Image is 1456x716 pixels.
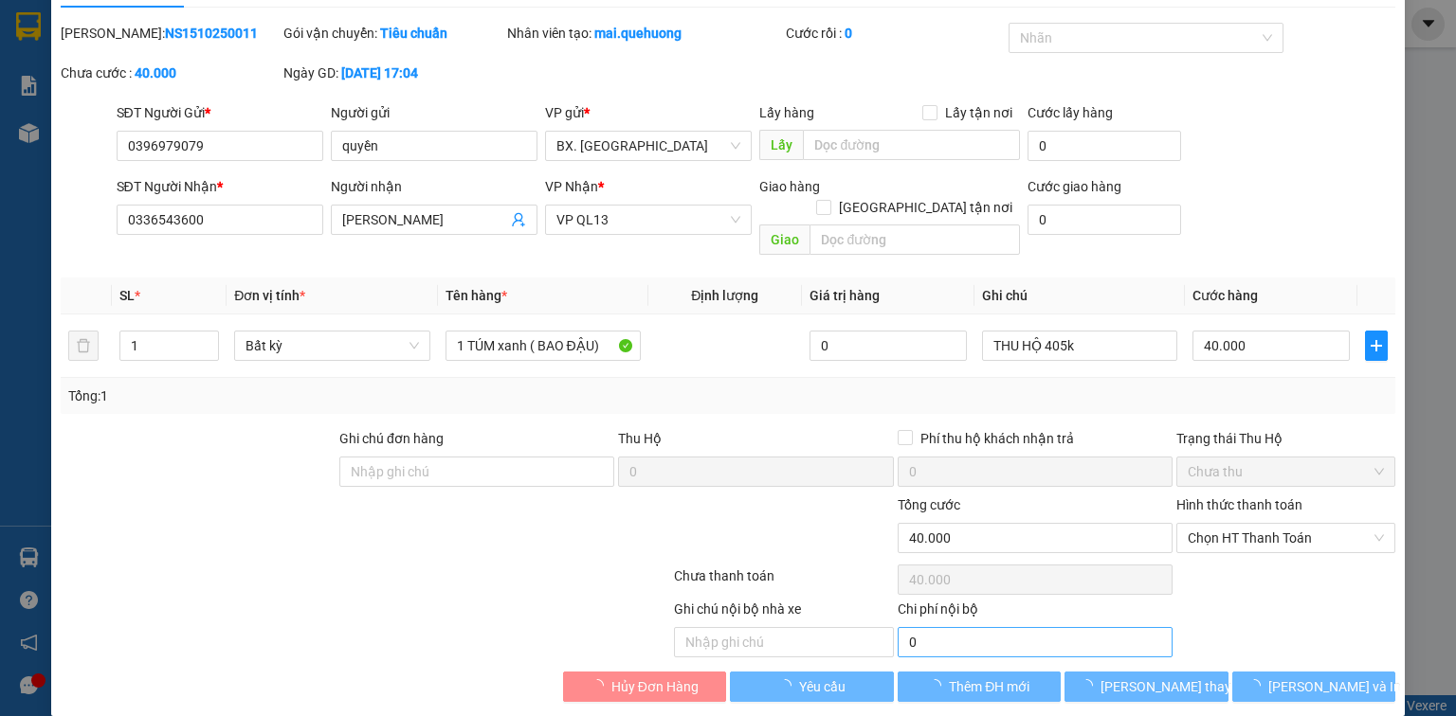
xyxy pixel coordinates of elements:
[1176,428,1395,449] div: Trạng thái Thu Hộ
[778,679,799,692] span: loading
[446,288,507,303] span: Tên hàng
[803,130,1020,160] input: Dọc đường
[341,65,418,81] b: [DATE] 17:04
[949,676,1029,697] span: Thêm ĐH mới
[61,23,280,44] div: [PERSON_NAME]:
[618,431,662,446] span: Thu Hộ
[1028,179,1121,194] label: Cước giao hàng
[246,331,418,360] span: Bất kỳ
[691,288,758,303] span: Định lượng
[674,627,893,657] input: Nhập ghi chú
[1366,338,1387,353] span: plus
[1065,671,1228,702] button: [PERSON_NAME] thay đổi
[594,26,682,41] b: mai.quehuong
[831,197,1020,218] span: [GEOGRAPHIC_DATA] tận nơi
[1080,679,1101,692] span: loading
[913,428,1082,449] span: Phí thu hộ khách nhận trả
[117,102,323,123] div: SĐT Người Gửi
[68,331,99,361] button: delete
[1188,457,1384,486] span: Chưa thu
[1188,524,1384,552] span: Chọn HT Thanh Toán
[759,130,803,160] span: Lấy
[1028,131,1181,161] input: Cước lấy hàng
[672,565,895,599] div: Chưa thanh toán
[165,26,258,41] b: NS1510250011
[563,671,727,702] button: Hủy Đơn Hàng
[135,65,176,81] b: 40.000
[339,456,614,487] input: Ghi chú đơn hàng
[898,599,1173,627] div: Chi phí nội bộ
[928,679,949,692] span: loading
[122,27,182,182] b: Biên nhận gởi hàng hóa
[898,497,960,512] span: Tổng cước
[61,63,280,83] div: Chưa cước :
[611,676,699,697] span: Hủy Đơn Hàng
[331,176,537,197] div: Người nhận
[759,224,810,255] span: Giao
[982,331,1177,361] input: Ghi Chú
[1028,205,1181,235] input: Cước giao hàng
[234,288,305,303] span: Đơn vị tính
[68,385,563,406] div: Tổng: 1
[1232,671,1396,702] button: [PERSON_NAME] và In
[556,206,740,234] span: VP QL13
[1247,679,1268,692] span: loading
[1101,676,1252,697] span: [PERSON_NAME] thay đổi
[283,63,502,83] div: Ngày GD:
[446,331,641,361] input: VD: Bàn, Ghế
[1192,288,1258,303] span: Cước hàng
[810,224,1020,255] input: Dọc đường
[24,122,104,211] b: An Anh Limousine
[545,102,752,123] div: VP gửi
[511,212,526,227] span: user-add
[810,288,880,303] span: Giá trị hàng
[974,277,1185,314] th: Ghi chú
[507,23,782,44] div: Nhân viên tạo:
[898,671,1062,702] button: Thêm ĐH mới
[845,26,852,41] b: 0
[1365,331,1388,361] button: plus
[759,105,814,120] span: Lấy hàng
[556,132,740,160] span: BX. Ninh Sơn
[339,431,444,446] label: Ghi chú đơn hàng
[591,679,611,692] span: loading
[283,23,502,44] div: Gói vận chuyển:
[1028,105,1113,120] label: Cước lấy hàng
[1268,676,1401,697] span: [PERSON_NAME] và In
[545,179,598,194] span: VP Nhận
[1176,497,1302,512] label: Hình thức thanh toán
[937,102,1020,123] span: Lấy tận nơi
[117,176,323,197] div: SĐT Người Nhận
[119,288,135,303] span: SL
[331,102,537,123] div: Người gửi
[759,179,820,194] span: Giao hàng
[799,676,846,697] span: Yêu cầu
[730,671,894,702] button: Yêu cầu
[786,23,1005,44] div: Cước rồi :
[380,26,447,41] b: Tiêu chuẩn
[674,599,893,627] div: Ghi chú nội bộ nhà xe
